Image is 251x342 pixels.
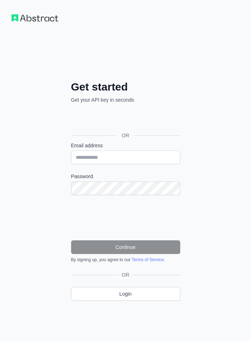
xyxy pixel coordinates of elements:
[71,204,180,232] iframe: reCAPTCHA
[116,132,135,139] span: OR
[71,111,179,127] div: Sign in with Google. Opens in new tab
[71,96,180,103] p: Get your API key in seconds
[11,14,58,22] img: Workflow
[132,257,164,262] a: Terms of Service
[119,271,132,278] span: OR
[71,240,180,254] button: Continue
[71,142,180,149] label: Email address
[71,287,180,301] a: Login
[71,173,180,180] label: Password
[71,257,180,263] div: By signing up, you agree to our .
[71,80,180,93] h2: Get started
[68,111,182,127] iframe: Sign in with Google Button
